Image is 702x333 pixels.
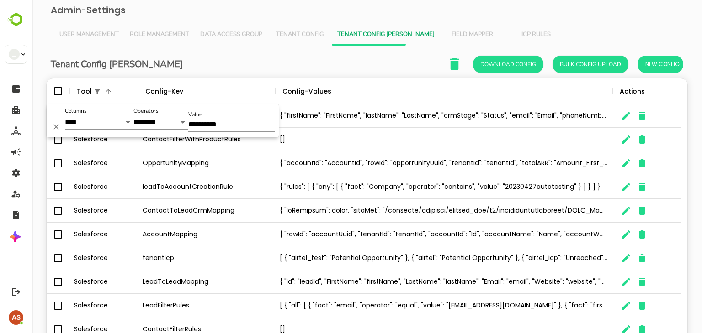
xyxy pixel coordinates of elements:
[243,128,580,151] div: []
[37,246,106,270] div: Salesforce
[521,56,596,73] button: Bulk Config Upload
[478,31,531,38] span: ICP Rules
[37,151,106,175] div: Salesforce
[305,31,403,38] span: Tenant Config [PERSON_NAME]
[441,56,511,73] button: Download Config
[243,270,580,294] div: { "Id": "leadId", "FirstName": "firstName", "LastName": "lastName", "Email": "email", "Website": ...
[241,31,294,38] span: Tenant Config
[106,294,243,317] div: LeadFilterRules
[106,199,243,223] div: ContactToLeadCrmMapping
[243,199,580,223] div: { "loRemipsum": dolor, "sitaMet": "/consecte/adipisci/elitsed_doe/t2/incididuntutlaboreet/DOLO_Ma...
[98,31,157,38] span: Role Management
[10,286,22,298] button: Logout
[18,121,30,133] button: Delete
[19,57,151,72] h6: Tenant Config [PERSON_NAME]
[106,246,243,270] div: tenantIcp
[37,128,106,151] div: Salesforce
[106,175,243,199] div: leadToAccountCreationRule
[243,104,580,128] div: { "firstName": "FirstName", "lastName": "LastName", "crmStage": "Status", "email": "Email", "phon...
[243,151,580,175] div: { "accountId": "AccountId", "rowId": "opportunityUuid", "tenantId": "tenantId", "totalARR": "Amou...
[22,24,648,46] div: Vertical tabs example
[37,294,106,317] div: Salesforce
[9,49,20,60] div: __
[250,78,299,104] div: Config-Values
[243,246,580,270] div: [ { "airtel_test": "Potential Opportunity" }, { "airtel": "Potential Opportunity" }, { "airtel_ic...
[37,270,106,294] div: Salesforce
[101,109,127,114] label: Operators
[37,199,106,223] div: Salesforce
[71,86,82,97] button: Sort
[243,294,580,317] div: [ { "all": [ { "fact": "email", "operator": "equal", "value": "[EMAIL_ADDRESS][DOMAIN_NAME]" }, {...
[37,175,106,199] div: Salesforce
[113,78,151,104] div: Config-Key
[27,31,87,38] span: User Management
[243,175,580,199] div: { "rules": [ { "any": [ { "fact": "Company", "operator": "contains", "value": "20230427autotestin...
[106,128,243,151] div: ContactFilterWithProductRules
[151,86,162,97] button: Sort
[106,223,243,246] div: AccountMapping
[168,31,230,38] span: Data Access Group
[243,223,580,246] div: { "rowId": "accountUuid", "tenantId": "tenantId", "accountId": "Id", "accountName": "Name", "acco...
[106,151,243,175] div: OpportunityMapping
[588,78,613,104] div: Actions
[60,86,71,97] button: Show filters
[606,56,651,73] button: +New Config
[156,112,170,118] label: Value
[9,310,23,325] div: AS
[609,58,648,70] span: +New Config
[5,11,28,28] img: BambooboxLogoMark.f1c84d78b4c51b1a7b5f700c9845e183.svg
[37,223,106,246] div: Salesforce
[45,78,60,104] div: Tool
[299,86,310,97] button: Sort
[106,270,243,294] div: LeadToLeadMapping
[414,31,467,38] span: Field Mapper
[33,109,55,114] label: Columns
